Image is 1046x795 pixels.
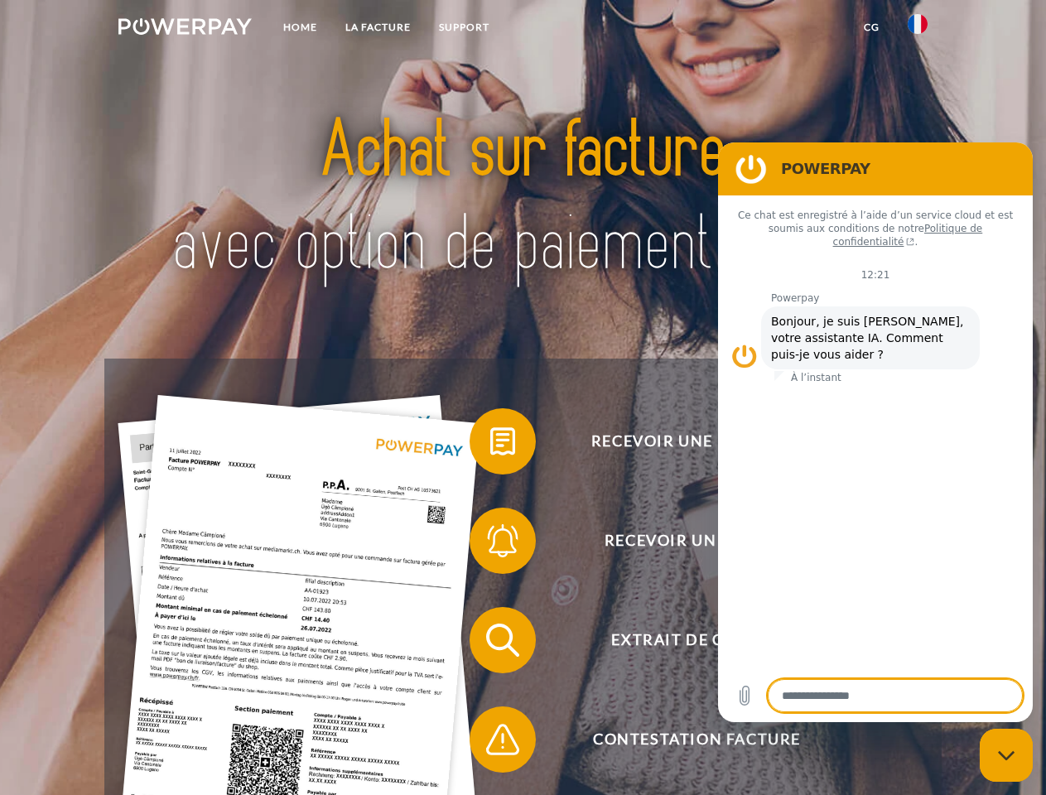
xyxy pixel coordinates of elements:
[718,142,1033,722] iframe: Fenêtre de messagerie
[158,79,888,317] img: title-powerpay_fr.svg
[118,18,252,35] img: logo-powerpay-white.svg
[470,706,900,773] button: Contestation Facture
[482,421,523,462] img: qb_bill.svg
[494,408,899,475] span: Recevoir une facture ?
[470,508,900,574] button: Recevoir un rappel?
[331,12,425,42] a: LA FACTURE
[425,12,504,42] a: Support
[494,508,899,574] span: Recevoir un rappel?
[269,12,331,42] a: Home
[494,706,899,773] span: Contestation Facture
[850,12,894,42] a: CG
[470,408,900,475] button: Recevoir une facture ?
[482,520,523,561] img: qb_bell.svg
[494,607,899,673] span: Extrait de compte
[908,14,928,34] img: fr
[980,729,1033,782] iframe: Bouton de lancement de la fenêtre de messagerie, conversation en cours
[482,719,523,760] img: qb_warning.svg
[470,607,900,673] button: Extrait de compte
[482,619,523,661] img: qb_search.svg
